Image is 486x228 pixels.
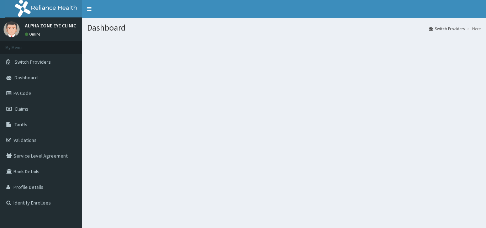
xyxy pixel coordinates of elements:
[15,59,51,65] span: Switch Providers
[429,26,465,32] a: Switch Providers
[15,106,28,112] span: Claims
[25,32,42,37] a: Online
[15,121,27,128] span: Tariffs
[25,23,76,28] p: ALPHA ZONE EYE CLINIC
[87,23,481,32] h1: Dashboard
[4,21,20,37] img: User Image
[465,26,481,32] li: Here
[15,74,38,81] span: Dashboard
